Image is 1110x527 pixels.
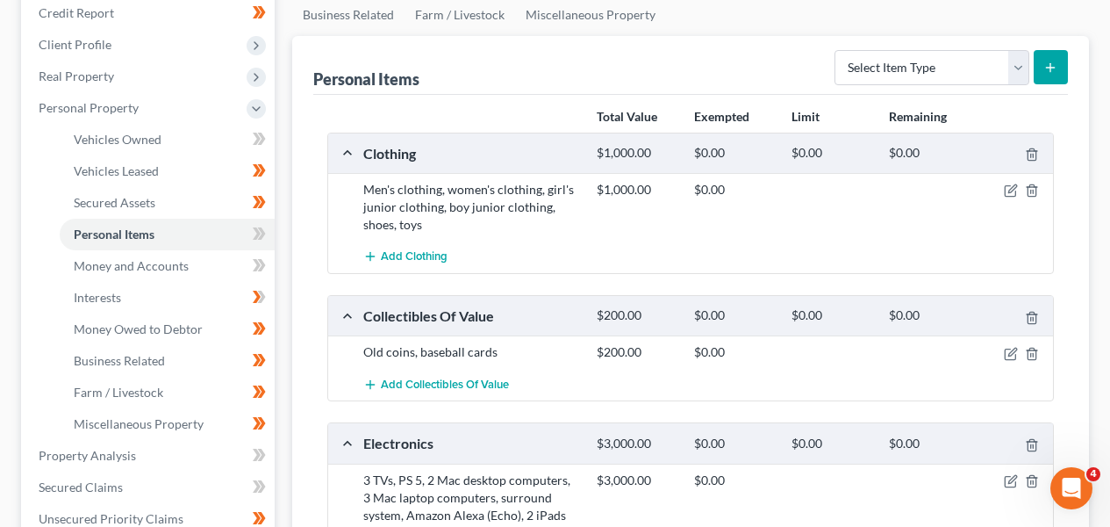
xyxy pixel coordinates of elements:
div: $0.00 [880,145,978,162]
a: Interests [60,282,275,314]
span: Business Related [74,353,165,368]
div: Old coins, baseball cards [354,343,588,361]
strong: Exempted [694,109,749,124]
div: $0.00 [783,436,880,452]
span: Real Property [39,69,114,83]
strong: Remaining [889,109,947,124]
strong: Limit [791,109,820,124]
div: Clothing [354,144,588,162]
div: $200.00 [588,343,685,361]
div: $0.00 [685,307,783,324]
span: Farm / Livestock [74,385,163,400]
div: 3 TVs, PS 5, 2 Mac desktop computers, 3 Mac laptop computers, surround system, Amazon Alexa (Echo... [354,472,588,524]
span: Vehicles Owned [74,132,161,147]
button: Add Collectibles Of Value [363,368,509,401]
span: Personal Items [74,227,154,242]
a: Farm / Livestock [60,377,275,408]
span: Credit Report [39,5,114,20]
a: Vehicles Owned [60,124,275,155]
div: $0.00 [880,307,978,324]
div: $3,000.00 [588,436,685,452]
span: Personal Property [39,100,139,115]
a: Property Analysis [25,440,275,472]
span: Add Collectibles Of Value [381,378,509,392]
span: Miscellaneous Property [74,416,204,431]
div: $0.00 [880,436,978,452]
div: $0.00 [685,181,783,199]
span: Interests [74,290,121,305]
div: $0.00 [685,343,783,361]
span: Secured Assets [74,195,155,210]
span: 4 [1086,467,1100,481]
span: Add Clothing [381,250,448,264]
div: $0.00 [783,307,880,324]
span: Unsecured Priority Claims [39,511,183,526]
div: $0.00 [783,145,880,162]
a: Personal Items [60,219,275,250]
a: Secured Claims [25,472,275,503]
button: Add Clothing [363,241,448,273]
div: $1,000.00 [588,145,685,162]
span: Vehicles Leased [74,163,159,178]
div: $0.00 [685,145,783,162]
div: Men's clothing, women's clothing, girl's junior clothing, boy junior clothing, shoes, toys [354,181,588,234]
div: $0.00 [685,472,783,489]
div: $3,000.00 [588,472,685,489]
span: Secured Claims [39,480,123,495]
a: Miscellaneous Property [60,408,275,440]
a: Money and Accounts [60,250,275,282]
div: Personal Items [313,69,419,90]
a: Business Related [60,345,275,377]
strong: Total Value [597,109,657,124]
a: Money Owed to Debtor [60,314,275,345]
div: $200.00 [588,307,685,324]
span: Money Owed to Debtor [74,321,203,336]
div: $1,000.00 [588,181,685,199]
a: Secured Assets [60,187,275,219]
span: Money and Accounts [74,258,189,273]
span: Property Analysis [39,448,136,463]
div: $0.00 [685,436,783,452]
span: Client Profile [39,37,111,52]
div: Electronics [354,434,588,452]
div: Collectibles Of Value [354,307,588,325]
a: Vehicles Leased [60,155,275,187]
iframe: Intercom live chat [1050,467,1092,509]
